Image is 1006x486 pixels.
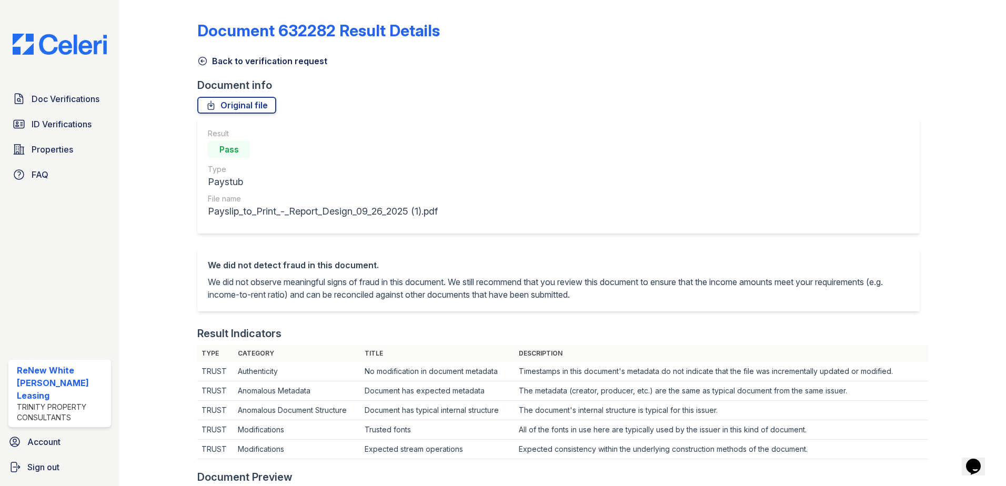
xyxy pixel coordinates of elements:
[197,345,234,362] th: Type
[17,364,107,402] div: ReNew White [PERSON_NAME] Leasing
[197,97,276,114] a: Original file
[8,164,111,185] a: FAQ
[8,139,111,160] a: Properties
[32,143,73,156] span: Properties
[208,141,250,158] div: Pass
[515,362,928,381] td: Timestamps in this document's metadata do not indicate that the file was incrementally updated or...
[208,204,438,219] div: Payslip_to_Print_-_Report_Design_09_26_2025 (1).pdf
[4,34,115,55] img: CE_Logo_Blue-a8612792a0a2168367f1c8372b55b34899dd931a85d93a1a3d3e32e68fde9ad4.png
[208,128,438,139] div: Result
[360,381,515,401] td: Document has expected metadata
[32,168,48,181] span: FAQ
[197,440,234,459] td: TRUST
[208,259,909,271] div: We did not detect fraud in this document.
[360,420,515,440] td: Trusted fonts
[197,381,234,401] td: TRUST
[197,401,234,420] td: TRUST
[4,431,115,452] a: Account
[197,362,234,381] td: TRUST
[208,175,438,189] div: Paystub
[234,381,360,401] td: Anomalous Metadata
[8,114,111,135] a: ID Verifications
[515,420,928,440] td: All of the fonts in use here are typically used by the issuer in this kind of document.
[234,345,360,362] th: Category
[360,362,515,381] td: No modification in document metadata
[197,470,293,484] div: Document Preview
[4,457,115,478] a: Sign out
[8,88,111,109] a: Doc Verifications
[234,420,360,440] td: Modifications
[962,444,995,475] iframe: chat widget
[197,326,281,341] div: Result Indicators
[197,55,327,67] a: Back to verification request
[234,440,360,459] td: Modifications
[515,381,928,401] td: The metadata (creator, producer, etc.) are the same as typical document from the same issuer.
[32,93,99,105] span: Doc Verifications
[234,401,360,420] td: Anomalous Document Structure
[234,362,360,381] td: Authenticity
[197,420,234,440] td: TRUST
[27,461,59,473] span: Sign out
[515,345,928,362] th: Description
[32,118,92,130] span: ID Verifications
[360,440,515,459] td: Expected stream operations
[515,401,928,420] td: The document's internal structure is typical for this issuer.
[515,440,928,459] td: Expected consistency within the underlying construction methods of the document.
[197,21,440,40] a: Document 632282 Result Details
[17,402,107,423] div: Trinity Property Consultants
[208,194,438,204] div: File name
[208,164,438,175] div: Type
[197,78,928,93] div: Document info
[360,345,515,362] th: Title
[360,401,515,420] td: Document has typical internal structure
[27,436,61,448] span: Account
[208,276,909,301] p: We did not observe meaningful signs of fraud in this document. We still recommend that you review...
